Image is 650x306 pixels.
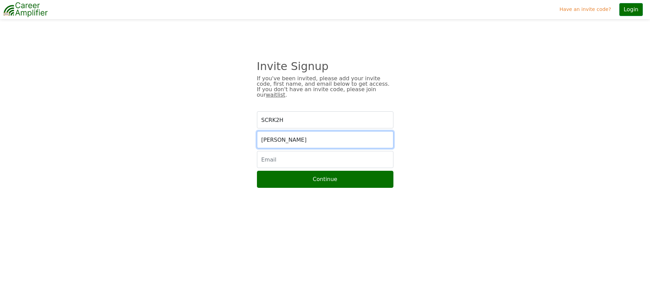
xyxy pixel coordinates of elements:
input: First Name [257,131,393,148]
img: career-amplifier-logo.png [3,1,48,18]
a: Have an invite code? [557,3,614,16]
input: Email [257,151,393,168]
div: Invite Signup [257,64,393,69]
div: If you've been invited, please add your invite code, first name, and email below to get access. I... [257,76,393,98]
a: Login [614,0,648,19]
input: Invite Code [257,111,393,128]
a: waitlist [266,92,285,98]
button: Login [619,3,643,16]
button: Continue [257,171,393,188]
